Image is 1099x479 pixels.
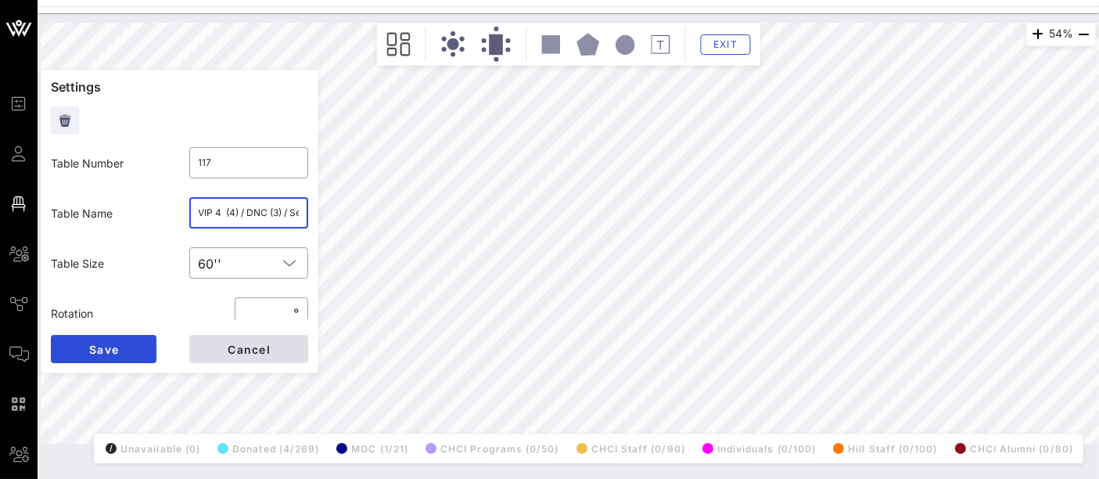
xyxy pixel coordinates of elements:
div: Table Size [41,246,180,281]
span: Exit [710,38,740,50]
button: Save [51,335,156,363]
div: Rotation [41,296,180,331]
button: Cancel [189,335,308,363]
button: Exit [700,34,750,55]
div: Table Name [41,196,180,231]
p: Settings [51,80,308,94]
div: 60'' [189,247,309,279]
div: 54% [1026,23,1096,46]
button: Delete Table [51,106,79,135]
div: ° [290,305,299,321]
span: Save [88,343,119,356]
span: Cancel [227,343,271,356]
div: 60'' [199,257,222,271]
div: Table Number [41,146,180,181]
